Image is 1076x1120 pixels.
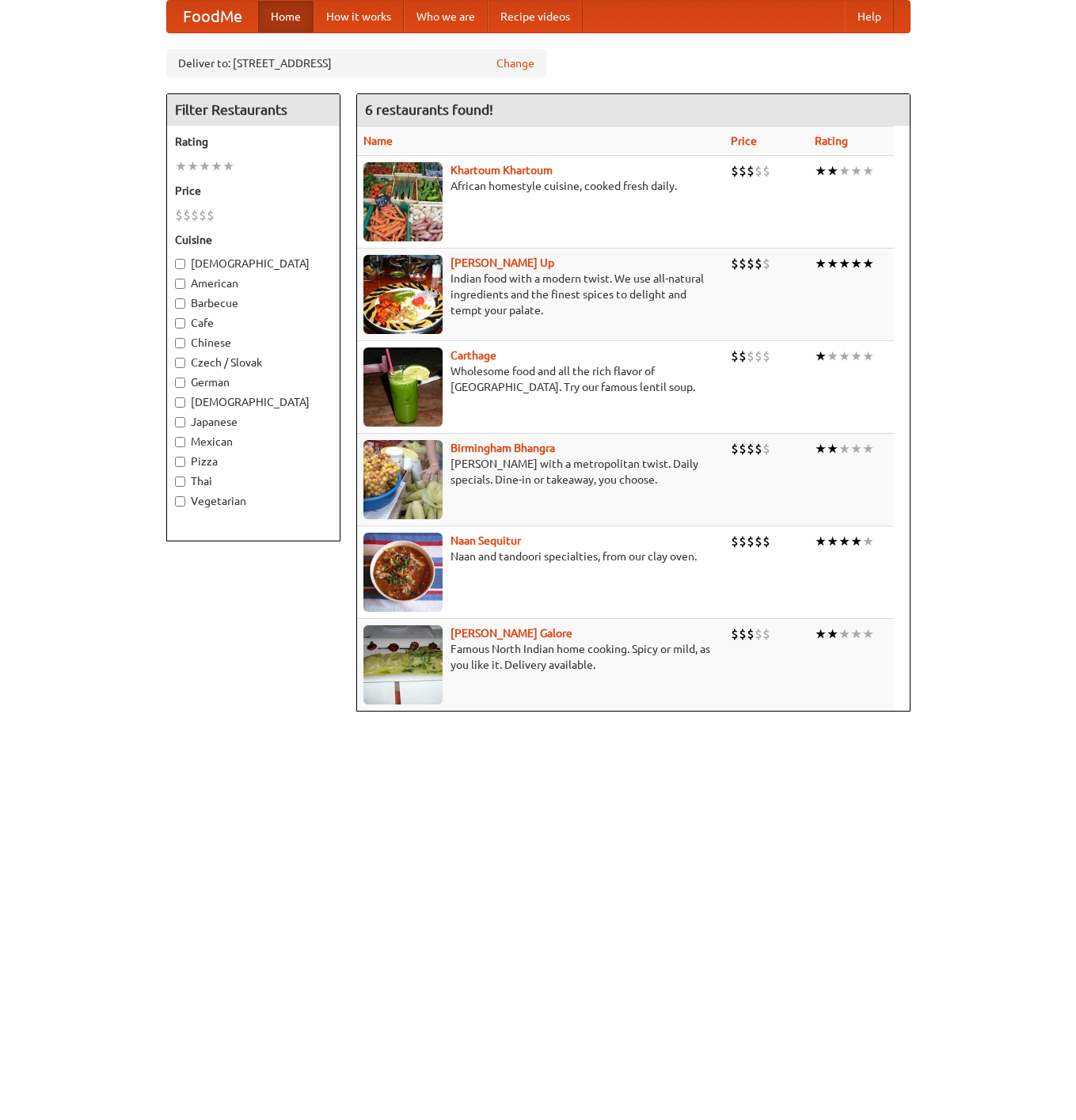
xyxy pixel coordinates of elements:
li: ★ [850,162,862,180]
p: [PERSON_NAME] with a metropolitan twist. Daily specials. Dine-in or takeaway, you choose. [363,456,718,488]
h4: Filter Restaurants [167,94,340,126]
li: ★ [815,347,827,365]
p: Wholesome food and all the rich flavor of [GEOGRAPHIC_DATA]. Try our famous lentil soup. [363,363,718,395]
input: Thai [175,476,185,487]
a: Name [363,135,393,147]
li: ★ [850,625,862,643]
a: Price [731,135,757,147]
li: $ [747,347,755,365]
li: $ [747,440,755,457]
a: Home [258,1,314,32]
h5: Rating [175,134,332,150]
input: Japanese [175,417,185,427]
li: $ [739,255,747,272]
li: $ [762,625,770,643]
a: Who we are [404,1,488,32]
input: [DEMOGRAPHIC_DATA] [175,259,185,269]
a: Naan Sequitur [451,534,521,547]
li: ★ [862,255,874,272]
li: ★ [827,347,838,365]
input: Pizza [175,457,185,467]
label: Japanese [175,414,332,430]
li: $ [731,255,739,272]
label: Vegetarian [175,493,332,509]
li: $ [731,347,739,365]
li: ★ [862,347,874,365]
li: $ [755,625,762,643]
li: $ [739,347,747,365]
li: $ [731,162,739,180]
li: $ [207,207,215,224]
label: [DEMOGRAPHIC_DATA] [175,256,332,271]
label: Thai [175,473,332,489]
label: Cafe [175,315,332,331]
input: Vegetarian [175,496,185,507]
li: $ [183,207,191,224]
p: Famous North Indian home cooking. Spicy or mild, as you like it. Delivery available. [363,641,718,673]
li: ★ [850,347,862,365]
li: $ [731,440,739,457]
li: $ [762,533,770,550]
li: $ [755,255,762,272]
a: FoodMe [167,1,258,32]
li: $ [762,440,770,457]
li: $ [755,347,762,365]
a: Recipe videos [488,1,583,32]
li: $ [739,162,747,180]
li: ★ [850,255,862,272]
li: ★ [827,255,838,272]
li: ★ [850,440,862,457]
li: ★ [815,440,827,457]
li: ★ [175,158,187,175]
li: ★ [827,625,838,643]
label: American [175,275,332,291]
a: Birmingham Bhangra [451,442,555,454]
li: ★ [222,158,234,175]
li: ★ [187,158,199,175]
p: Indian food with a modern twist. We use all-natural ingredients and the finest spices to delight ... [363,271,718,318]
img: naansequitur.jpg [363,533,443,612]
label: Pizza [175,454,332,469]
a: Khartoum Khartoum [451,164,553,177]
input: Mexican [175,437,185,447]
li: ★ [827,440,838,457]
li: ★ [827,533,838,550]
div: Deliver to: [STREET_ADDRESS] [166,49,546,78]
input: Cafe [175,318,185,328]
a: [PERSON_NAME] Up [451,256,554,269]
li: $ [191,207,199,224]
a: [PERSON_NAME] Galore [451,627,572,640]
li: ★ [838,533,850,550]
img: currygalore.jpg [363,625,443,704]
li: ★ [838,255,850,272]
li: $ [762,162,770,180]
ng-pluralize: 6 restaurants found! [365,102,493,117]
input: Chinese [175,338,185,348]
li: $ [731,625,739,643]
p: Naan and tandoori specialties, from our clay oven. [363,549,718,564]
li: ★ [850,533,862,550]
h5: Cuisine [175,232,332,248]
label: [DEMOGRAPHIC_DATA] [175,394,332,410]
li: $ [747,255,755,272]
li: ★ [815,255,827,272]
li: $ [175,207,183,224]
li: ★ [815,533,827,550]
li: $ [755,162,762,180]
img: khartoum.jpg [363,162,443,241]
li: ★ [862,625,874,643]
li: ★ [862,440,874,457]
li: $ [747,625,755,643]
input: [DEMOGRAPHIC_DATA] [175,397,185,408]
li: $ [747,162,755,180]
label: Barbecue [175,295,332,311]
img: curryup.jpg [363,255,443,334]
li: $ [199,207,207,224]
li: ★ [838,162,850,180]
li: ★ [815,162,827,180]
a: Carthage [451,349,496,362]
